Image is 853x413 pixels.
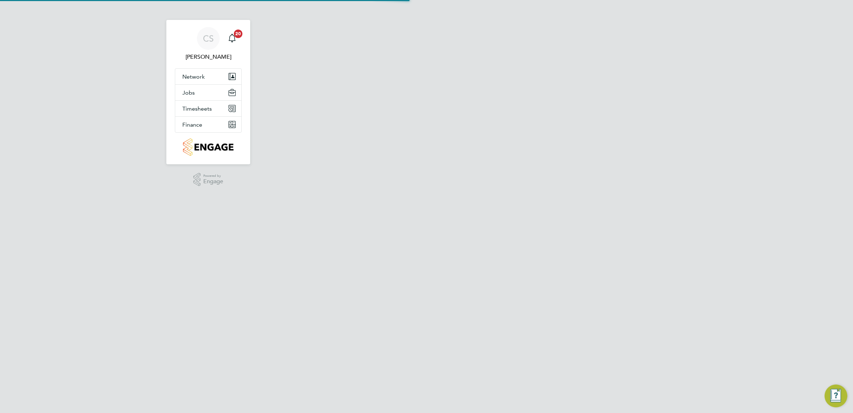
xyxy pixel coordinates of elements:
a: Powered byEngage [193,173,224,186]
span: Jobs [182,89,195,96]
a: CS[PERSON_NAME] [175,27,242,61]
a: 20 [225,27,239,50]
span: 20 [234,30,242,38]
span: Charlie Slidel [175,53,242,61]
a: Go to home page [175,138,242,156]
button: Finance [175,117,241,132]
button: Jobs [175,85,241,100]
nav: Main navigation [166,20,250,164]
span: Engage [203,179,223,185]
span: CS [203,34,214,43]
img: countryside-properties-logo-retina.png [183,138,233,156]
span: Finance [182,121,202,128]
button: Timesheets [175,101,241,116]
span: Timesheets [182,105,212,112]
span: Network [182,73,205,80]
span: Powered by [203,173,223,179]
button: Network [175,69,241,84]
button: Engage Resource Center [825,385,847,407]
